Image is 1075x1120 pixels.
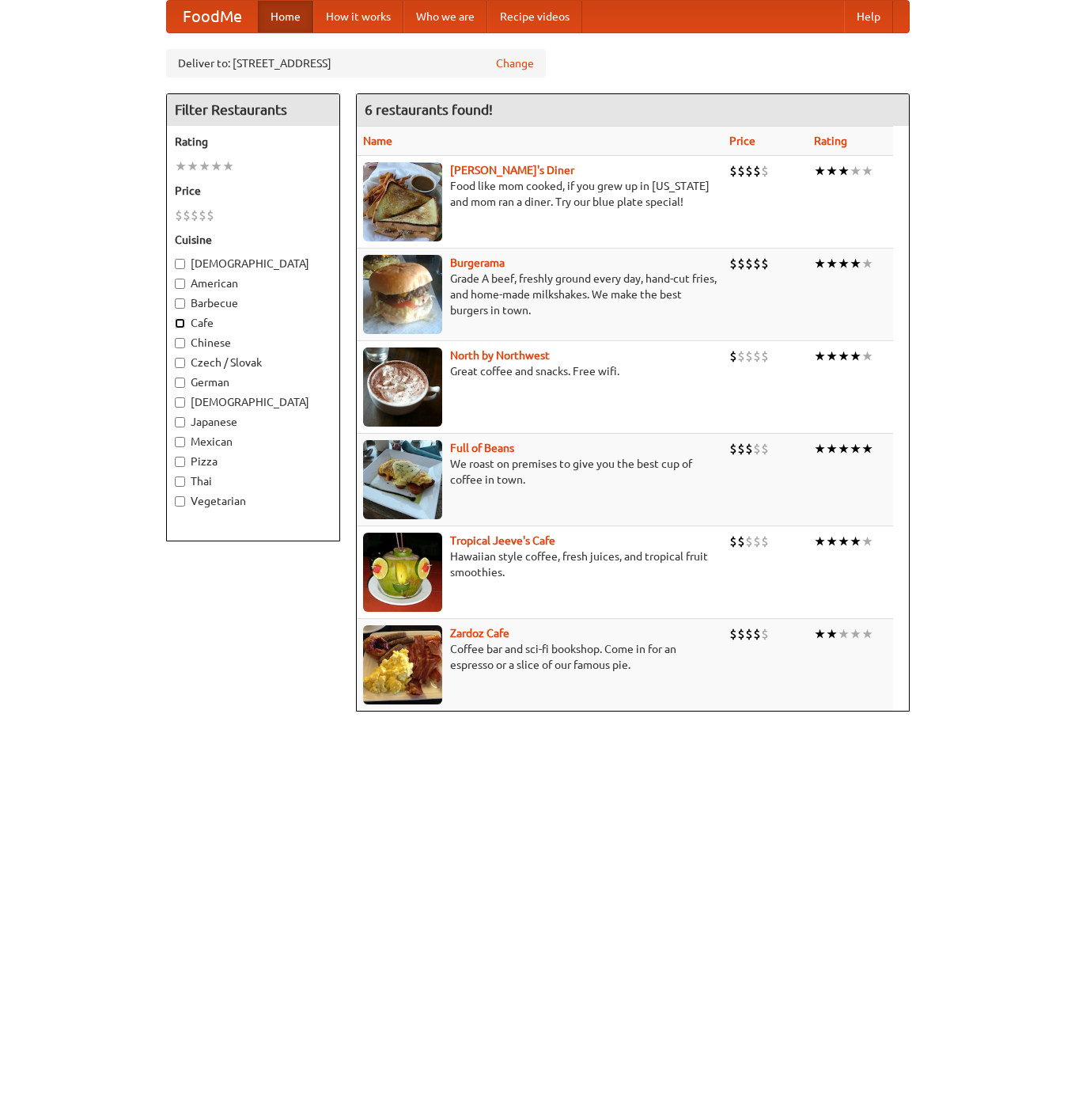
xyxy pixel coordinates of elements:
[814,347,826,365] li: ★
[175,279,185,289] input: American
[838,440,850,457] li: ★
[175,275,331,291] label: American
[175,476,185,487] input: Thai
[487,1,582,32] a: Recipe videos
[450,627,509,640] a: Zardoz Cafe
[363,135,392,147] a: Name
[175,295,331,311] label: Barbecue
[850,625,861,643] li: ★
[729,162,737,180] li: $
[729,440,737,457] li: $
[363,271,717,318] p: Grade A beef, freshly ground every day, hand-cut fries, and home-made milkshakes. We make the bes...
[826,440,838,457] li: ★
[175,434,331,450] label: Mexican
[175,437,185,447] input: Mexican
[175,259,185,269] input: [DEMOGRAPHIC_DATA]
[450,164,574,177] a: [PERSON_NAME]'s Diner
[363,440,442,519] img: beans.jpg
[729,255,737,272] li: $
[363,625,442,704] img: zardoz.jpg
[737,625,745,643] li: $
[826,162,838,180] li: ★
[826,255,838,272] li: ★
[175,496,185,507] input: Vegetarian
[199,158,210,175] li: ★
[450,442,514,454] a: Full of Beans
[826,625,838,643] li: ★
[761,347,769,365] li: $
[729,533,737,550] li: $
[850,162,861,180] li: ★
[175,315,331,331] label: Cafe
[175,338,185,348] input: Chinese
[363,641,717,673] p: Coffee bar and sci-fi bookshop. Come in for an espresso or a slice of our famous pie.
[365,102,493,117] ng-pluralize: 6 restaurants found!
[761,440,769,457] li: $
[761,533,769,550] li: $
[861,255,873,272] li: ★
[850,347,861,365] li: ★
[363,549,717,580] p: Hawaiian style coffee, fresh juices, and tropical fruit smoothies.
[403,1,487,32] a: Who we are
[850,440,861,457] li: ★
[258,1,313,32] a: Home
[175,207,183,224] li: $
[222,158,234,175] li: ★
[814,255,826,272] li: ★
[861,347,873,365] li: ★
[761,625,769,643] li: $
[450,349,550,362] a: North by Northwest
[729,135,755,147] a: Price
[753,162,761,180] li: $
[753,347,761,365] li: $
[175,335,331,351] label: Chinese
[838,347,850,365] li: ★
[175,355,331,370] label: Czech / Slovak
[187,158,199,175] li: ★
[737,162,745,180] li: $
[175,378,185,388] input: German
[175,414,331,430] label: Japanese
[175,417,185,427] input: Japanese
[729,625,737,643] li: $
[729,347,737,365] li: $
[363,347,442,427] img: north.jpg
[745,162,753,180] li: $
[861,440,873,457] li: ★
[753,440,761,457] li: $
[745,533,753,550] li: $
[861,533,873,550] li: ★
[745,347,753,365] li: $
[175,158,187,175] li: ★
[450,256,505,269] a: Burgerama
[737,255,745,272] li: $
[737,533,745,550] li: $
[745,625,753,643] li: $
[175,358,185,368] input: Czech / Slovak
[814,533,826,550] li: ★
[313,1,403,32] a: How it works
[175,318,185,328] input: Cafe
[175,493,331,509] label: Vegetarian
[175,232,331,248] h5: Cuisine
[496,55,534,71] a: Change
[814,440,826,457] li: ★
[191,207,199,224] li: $
[737,347,745,365] li: $
[745,255,753,272] li: $
[450,534,555,547] a: Tropical Jeeve's Cafe
[363,533,442,612] img: jeeves.jpg
[199,207,206,224] li: $
[363,456,717,488] p: We roast on premises to give you the best cup of coffee in town.
[753,533,761,550] li: $
[844,1,893,32] a: Help
[363,162,442,241] img: sallys.jpg
[175,298,185,309] input: Barbecue
[814,135,847,147] a: Rating
[363,363,717,379] p: Great coffee and snacks. Free wifi.
[838,255,850,272] li: ★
